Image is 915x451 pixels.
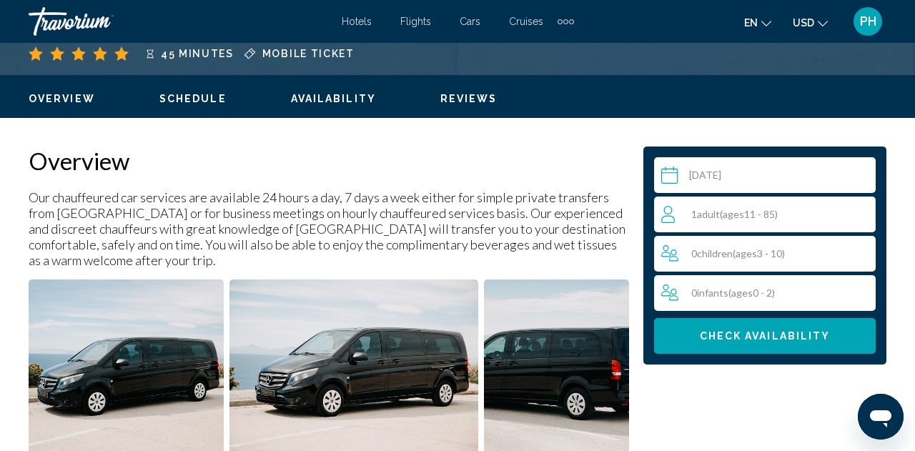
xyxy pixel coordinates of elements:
span: Reviews [440,93,498,104]
a: Cars [460,16,480,27]
span: ( 11 - 85) [720,208,778,220]
a: Hotels [342,16,372,27]
span: ages [731,287,753,299]
span: USD [793,17,814,29]
span: ages [736,247,757,259]
button: Reviews [440,92,498,105]
span: 0 [691,287,775,299]
span: Overview [29,93,95,104]
button: Availability [291,92,376,105]
a: Flights [400,16,431,27]
span: ages [723,208,744,220]
a: Travorium [29,7,327,36]
button: User Menu [849,6,886,36]
a: Cruises [509,16,543,27]
span: 0 [691,247,785,259]
span: Children [697,247,733,259]
h2: Overview [29,147,629,175]
span: Availability [291,93,376,104]
p: Our chauffeured car services are available 24 hours a day, 7 days a week either for simple privat... [29,189,629,268]
span: Adult [697,208,720,220]
button: Change currency [793,12,828,33]
button: Check Availability [654,318,876,354]
span: Infants [697,287,728,299]
span: ( 0 - 2) [728,287,775,299]
button: Extra navigation items [558,10,574,33]
span: 1 [691,208,778,220]
button: Change language [744,12,771,33]
span: Mobile ticket [262,48,355,59]
iframe: Button to launch messaging window [858,394,904,440]
span: PH [860,14,876,29]
span: 45 minutes [161,48,234,59]
button: Schedule [159,92,227,105]
span: en [744,17,758,29]
span: Check Availability [700,331,831,342]
span: Schedule [159,93,227,104]
span: ( 3 - 10) [733,247,785,259]
button: Overview [29,92,95,105]
button: Travelers: 1 adult, 0 children [654,197,876,311]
